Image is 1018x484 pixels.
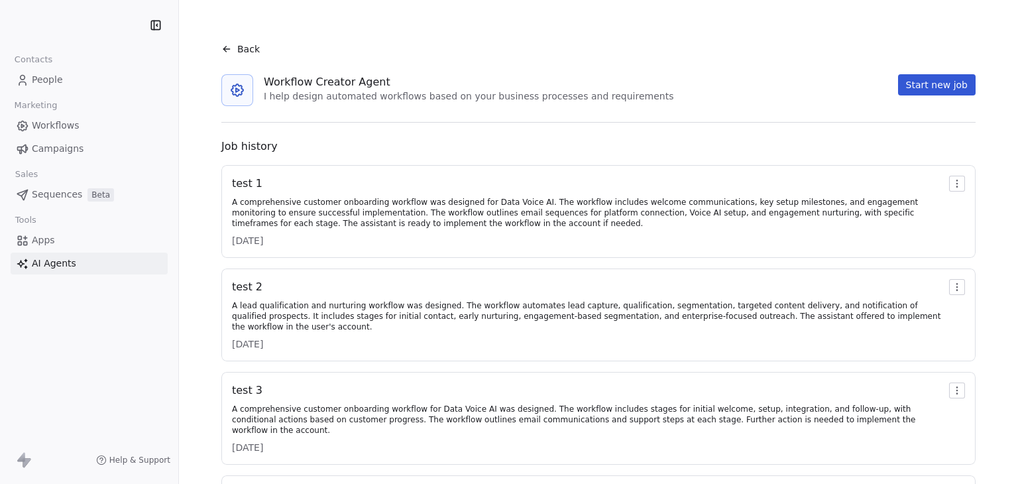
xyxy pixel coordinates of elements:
[11,138,168,160] a: Campaigns
[898,74,976,95] button: Start new job
[232,300,944,332] div: A lead qualification and nurturing workflow was designed. The workflow automates lead capture, qu...
[232,197,944,229] div: A comprehensive customer onboarding workflow was designed for Data Voice AI. The workflow include...
[232,176,944,192] div: test 1
[232,337,944,351] div: [DATE]
[9,164,44,184] span: Sales
[32,257,76,271] span: AI Agents
[87,188,114,202] span: Beta
[9,210,42,230] span: Tools
[9,95,63,115] span: Marketing
[109,455,170,465] span: Help & Support
[232,279,944,295] div: test 2
[32,142,84,156] span: Campaigns
[11,229,168,251] a: Apps
[32,119,80,133] span: Workflows
[11,69,168,91] a: People
[232,234,944,247] div: [DATE]
[9,50,58,70] span: Contacts
[11,115,168,137] a: Workflows
[11,253,168,274] a: AI Agents
[32,233,55,247] span: Apps
[232,404,944,436] div: A comprehensive customer onboarding workflow for Data Voice AI was designed. The workflow include...
[11,184,168,206] a: SequencesBeta
[237,42,260,56] span: Back
[32,73,63,87] span: People
[96,455,170,465] a: Help & Support
[232,441,944,454] div: [DATE]
[232,383,944,398] div: test 3
[264,90,673,103] div: I help design automated workflows based on your business processes and requirements
[264,74,673,90] div: Workflow Creator Agent
[32,188,82,202] span: Sequences
[221,139,976,154] div: Job history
